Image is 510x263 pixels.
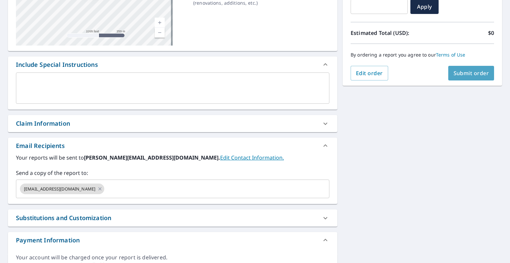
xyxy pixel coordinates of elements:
[16,213,111,222] div: Substitutions and Customization
[351,29,422,37] p: Estimated Total (USD):
[16,141,65,150] div: Email Recipients
[220,154,284,161] a: EditContactInfo
[16,154,329,162] label: Your reports will be sent to
[356,69,383,77] span: Edit order
[84,154,220,161] b: [PERSON_NAME][EMAIL_ADDRESS][DOMAIN_NAME].
[16,236,80,245] div: Payment Information
[16,119,70,128] div: Claim Information
[448,66,494,80] button: Submit order
[155,28,165,38] a: Current Level 15, Zoom Out
[454,69,489,77] span: Submit order
[16,254,329,261] div: Your account will be charged once your report is delivered.
[16,60,98,69] div: Include Special Instructions
[351,52,494,58] p: By ordering a report you agree to our
[16,169,329,177] label: Send a copy of the report to:
[8,232,337,248] div: Payment Information
[20,184,104,194] div: [EMAIL_ADDRESS][DOMAIN_NAME]
[8,138,337,154] div: Email Recipients
[8,209,337,226] div: Substitutions and Customization
[8,115,337,132] div: Claim Information
[8,57,337,72] div: Include Special Instructions
[351,66,388,80] button: Edit order
[436,52,466,58] a: Terms of Use
[488,29,494,37] p: $0
[155,18,165,28] a: Current Level 15, Zoom In
[20,186,99,192] span: [EMAIL_ADDRESS][DOMAIN_NAME]
[416,3,433,10] span: Apply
